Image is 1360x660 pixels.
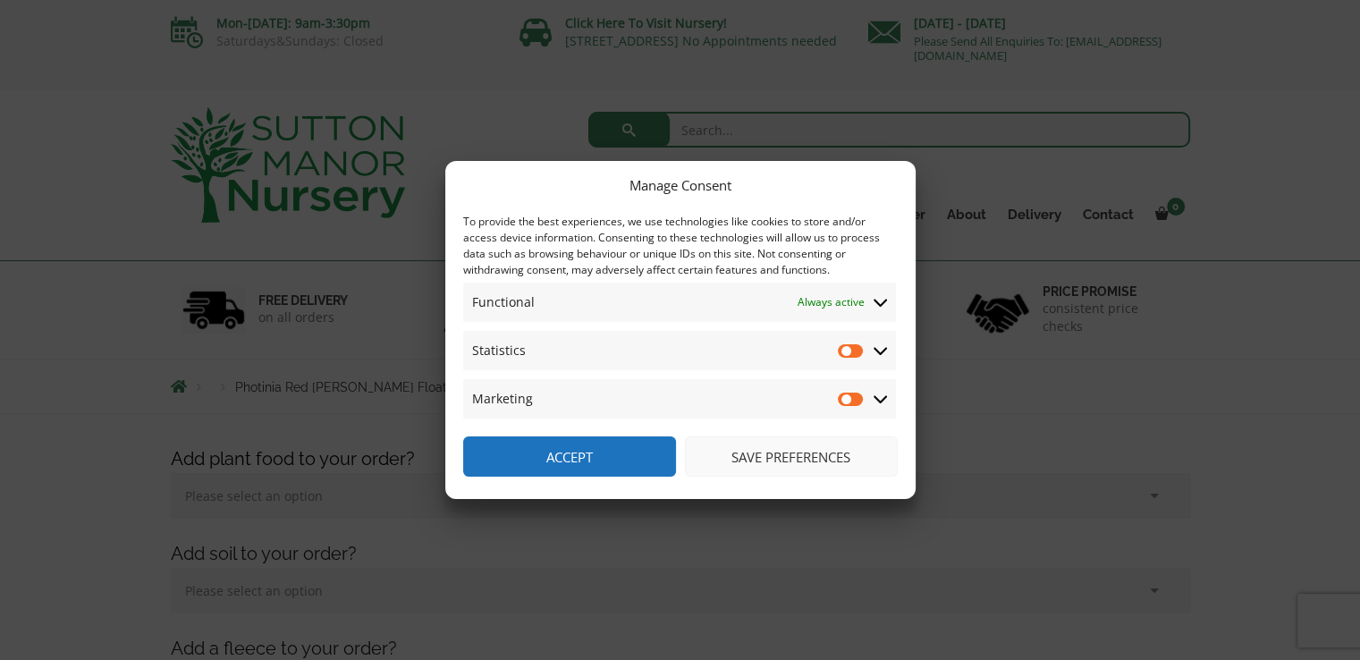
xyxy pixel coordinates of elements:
span: Always active [798,292,865,313]
summary: Functional Always active [463,283,896,322]
span: Functional [472,292,535,313]
summary: Marketing [463,379,896,419]
div: Manage Consent [629,174,731,196]
summary: Statistics [463,331,896,370]
button: Accept [463,436,676,477]
span: Marketing [472,388,533,410]
div: To provide the best experiences, we use technologies like cookies to store and/or access device i... [463,214,896,278]
button: Save preferences [685,436,898,477]
span: Statistics [472,340,526,361]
